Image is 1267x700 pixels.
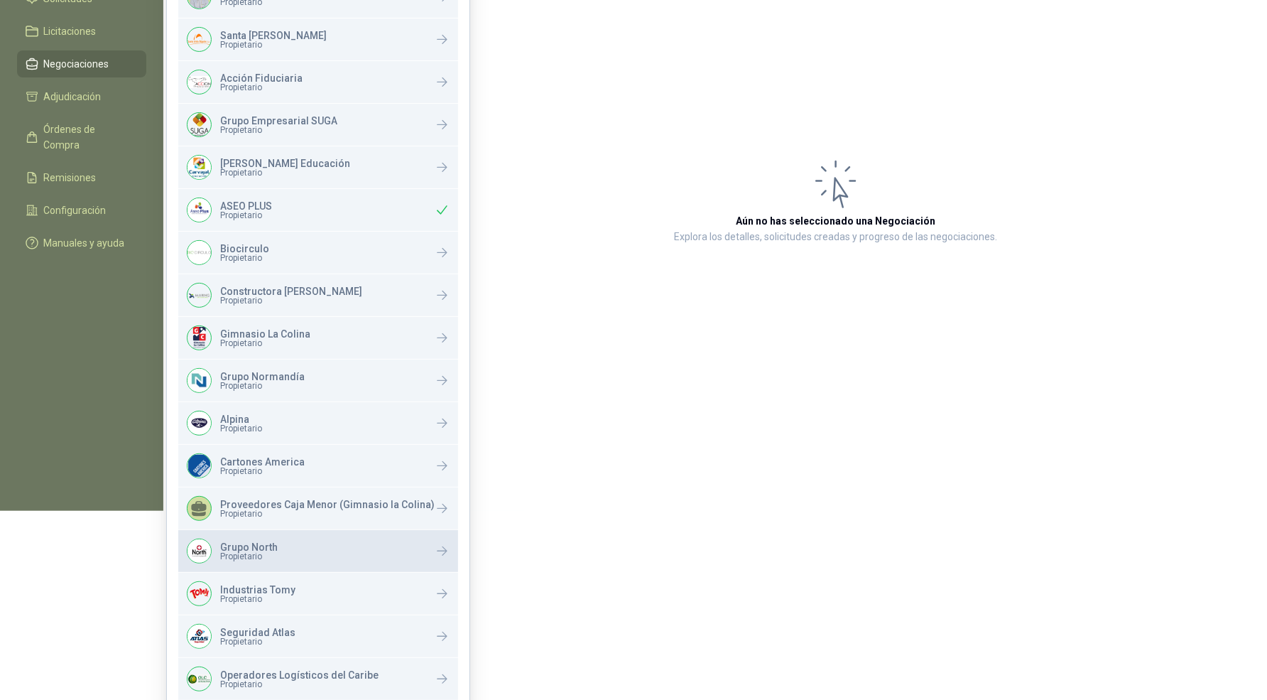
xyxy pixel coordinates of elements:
[178,274,458,316] a: Company LogoConstructora [PERSON_NAME]Propietario
[220,414,262,424] p: Alpina
[44,23,97,39] span: Licitaciones
[220,83,303,92] span: Propietario
[220,424,262,433] span: Propietario
[220,73,303,83] p: Acción Fiduciaria
[187,113,211,136] img: Company Logo
[187,411,211,435] img: Company Logo
[187,539,211,563] img: Company Logo
[187,454,211,478] img: Company Logo
[178,18,458,60] a: Company LogoSanta [PERSON_NAME]Propietario
[187,326,211,350] img: Company Logo
[675,229,998,246] p: Explora los detalles, solicitudes creadas y progreso de las negociaciones.
[220,670,379,680] p: Operadores Logísticos del Caribe
[187,70,211,94] img: Company Logo
[187,156,211,179] img: Company Logo
[187,667,211,691] img: Company Logo
[178,402,458,444] a: Company LogoAlpinaPropietario
[220,244,269,254] p: Biocirculo
[220,542,278,552] p: Grupo North
[220,372,305,382] p: Grupo Normandía
[220,457,305,467] p: Cartones America
[17,197,146,224] a: Configuración
[187,241,211,264] img: Company Logo
[17,164,146,191] a: Remisiones
[187,582,211,605] img: Company Logo
[220,286,362,296] p: Constructora [PERSON_NAME]
[178,146,458,188] a: Company Logo[PERSON_NAME] EducaciónPropietario
[220,254,269,262] span: Propietario
[178,104,458,146] a: Company LogoGrupo Empresarial SUGAPropietario
[220,201,272,211] p: ASEO PLUS
[17,83,146,110] a: Adjudicación
[220,211,272,220] span: Propietario
[220,510,435,518] span: Propietario
[220,31,327,41] p: Santa [PERSON_NAME]
[44,89,102,104] span: Adjudicación
[44,203,107,218] span: Configuración
[44,235,125,251] span: Manuales y ayuda
[220,637,295,646] span: Propietario
[178,189,458,231] div: Company LogoASEO PLUSPropietario
[220,158,350,168] p: [PERSON_NAME] Educación
[220,628,295,637] p: Seguridad Atlas
[220,41,327,49] span: Propietario
[187,284,211,307] img: Company Logo
[17,230,146,257] a: Manuales y ayuda
[178,615,458,657] a: Company LogoSeguridad AtlasPropietario
[220,339,310,348] span: Propietario
[736,213,936,229] h3: Aún no has seleccionado una Negociación
[178,530,458,572] a: Company LogoGrupo NorthPropietario
[44,170,97,185] span: Remisiones
[220,500,435,510] p: Proveedores Caja Menor (Gimnasio la Colina)
[220,552,278,561] span: Propietario
[220,585,295,595] p: Industrias Tomy
[220,329,310,339] p: Gimnasio La Colina
[220,168,350,177] span: Propietario
[17,116,146,158] a: Órdenes de Compra
[178,317,458,359] a: Company LogoGimnasio La ColinaPropietario
[178,445,458,487] a: Company LogoCartones AmericaPropietario
[220,382,305,390] span: Propietario
[220,595,295,603] span: Propietario
[178,232,458,274] a: Company LogoBiocirculoPropietario
[220,116,337,126] p: Grupo Empresarial SUGA
[17,50,146,77] a: Negociaciones
[178,360,458,402] a: Company LogoGrupo NormandíaPropietario
[44,122,133,153] span: Órdenes de Compra
[178,573,458,615] a: Company LogoIndustrias TomyPropietario
[220,126,337,134] span: Propietario
[220,296,362,305] span: Propietario
[178,61,458,103] a: Company LogoAcción FiduciariaPropietario
[187,198,211,222] img: Company Logo
[187,369,211,392] img: Company Logo
[178,658,458,700] a: Company LogoOperadores Logísticos del CaribePropietario
[187,625,211,648] img: Company Logo
[220,680,379,689] span: Propietario
[178,488,458,529] a: Proveedores Caja Menor (Gimnasio la Colina)Propietario
[220,467,305,475] span: Propietario
[187,28,211,51] img: Company Logo
[17,18,146,45] a: Licitaciones
[44,56,109,72] span: Negociaciones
